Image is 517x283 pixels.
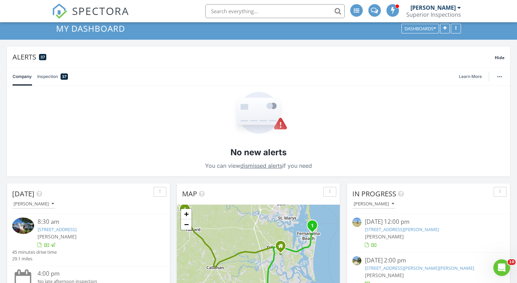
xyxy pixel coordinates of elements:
span: [PERSON_NAME] [38,233,77,240]
div: [DATE] 2:00 pm [365,256,492,265]
a: Zoom in [181,209,191,219]
iframe: Intercom live chat [493,259,510,276]
div: 45 minutes drive time [12,249,57,256]
a: [DATE] 12:00 pm [STREET_ADDRESS][PERSON_NAME] [PERSON_NAME] [352,218,505,249]
div: Superior Inspections [406,11,461,18]
span: [DATE] [12,189,34,198]
a: Learn More [459,73,486,80]
img: The Best Home Inspection Software - Spectora [52,3,67,19]
div: [PERSON_NAME] [410,4,456,11]
div: Alerts [13,52,495,62]
button: [PERSON_NAME] [352,199,395,209]
a: My Dashboard [56,23,131,34]
span: 10 [508,259,516,265]
i: 1 [183,207,186,212]
div: 85292 Miner Road, Yulee FL 32097 [281,246,285,250]
button: [PERSON_NAME] [12,199,55,209]
a: [STREET_ADDRESS][PERSON_NAME][PERSON_NAME] [365,265,474,271]
span: 37 [40,55,45,60]
span: Map [182,189,197,198]
a: [STREET_ADDRESS][PERSON_NAME] [365,226,439,233]
img: streetview [352,256,361,265]
span: Hide [495,55,504,61]
a: 8:30 am [STREET_ADDRESS] [PERSON_NAME] 45 minutes drive time 29.1 miles [12,218,165,262]
input: Search everything... [205,4,345,18]
div: 709 Amelia Dr, Fernandina Beach, FL 32034 [312,225,316,229]
span: In Progress [352,189,396,198]
div: 4:00 pm [38,269,152,278]
a: [STREET_ADDRESS] [38,226,77,233]
img: streetview [352,218,361,227]
div: [DATE] 12:00 pm [365,218,492,226]
a: Inspection [37,68,68,86]
img: Empty State [230,92,288,135]
div: 29.1 miles [12,256,57,262]
button: Dashboards [401,24,439,33]
i: 1 [311,223,314,228]
img: ellipsis-632cfdd7c38ec3a7d453.svg [497,76,502,77]
div: [PERSON_NAME] [14,202,54,206]
a: dismissed alerts [240,162,282,169]
a: Company [13,68,32,86]
span: 37 [62,73,66,80]
h2: No new alerts [230,147,287,158]
div: [PERSON_NAME] [354,202,394,206]
div: Dashboards [405,26,436,31]
span: SPECTORA [72,3,129,18]
a: Zoom out [181,219,191,230]
div: 8:30 am [38,218,152,226]
p: You can view if you need [205,161,312,171]
span: [PERSON_NAME] [365,233,404,240]
img: 9353450%2Fcover_photos%2Fx0UxHt4GJTBDRoHVfK5b%2Fsmall.jpg [12,218,34,234]
a: SPECTORA [52,9,129,24]
span: [PERSON_NAME] [365,272,404,278]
